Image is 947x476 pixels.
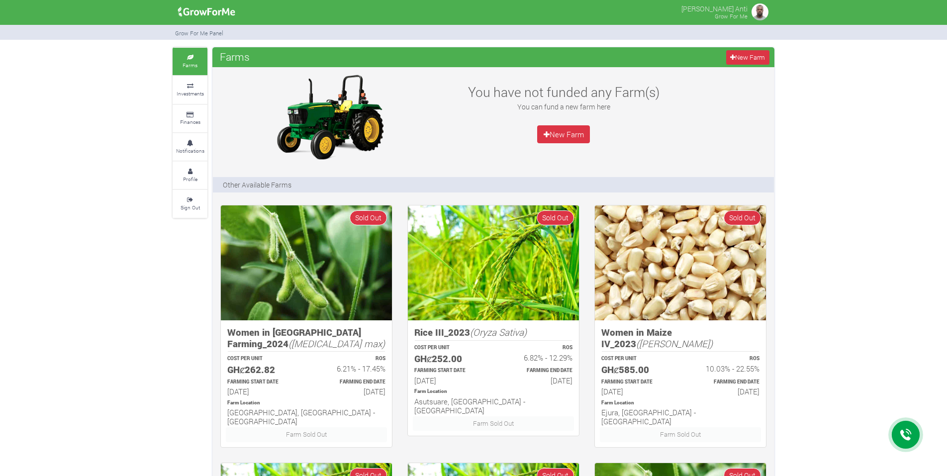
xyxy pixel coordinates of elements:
[288,337,385,350] i: ([MEDICAL_DATA] max)
[315,379,385,386] p: Estimated Farming End Date
[750,2,770,22] img: growforme image
[502,367,572,375] p: Estimated Farming End Date
[595,205,766,320] img: growforme image
[601,379,671,386] p: Estimated Farming Start Date
[268,72,392,162] img: growforme image
[315,387,385,396] h6: [DATE]
[227,364,297,376] h5: GHȼ262.82
[537,125,590,143] a: New Farm
[689,355,759,363] p: ROS
[601,387,671,396] h6: [DATE]
[414,367,484,375] p: Estimated Farming Start Date
[601,355,671,363] p: COST PER UNIT
[601,399,759,407] p: Location of Farm
[177,90,204,97] small: Investments
[408,205,579,320] img: growforme image
[173,48,207,75] a: Farms
[726,50,769,65] a: New Farm
[689,364,759,373] h6: 10.03% - 22.55%
[689,387,759,396] h6: [DATE]
[456,101,671,112] p: You can fund a new farm here
[173,76,207,103] a: Investments
[636,337,713,350] i: ([PERSON_NAME])
[724,210,761,225] span: Sold Out
[181,204,200,211] small: Sign Out
[414,388,572,395] p: Location of Farm
[183,62,197,69] small: Farms
[173,190,207,217] a: Sign Out
[176,147,204,154] small: Notifications
[227,399,385,407] p: Location of Farm
[227,387,297,396] h6: [DATE]
[715,12,748,20] small: Grow For Me
[217,47,252,67] span: Farms
[175,29,223,37] small: Grow For Me Panel
[502,353,572,362] h6: 6.82% - 12.29%
[227,355,297,363] p: COST PER UNIT
[414,397,572,415] h6: Asutsuare, [GEOGRAPHIC_DATA] - [GEOGRAPHIC_DATA]
[502,376,572,385] h6: [DATE]
[180,118,200,125] small: Finances
[350,210,387,225] span: Sold Out
[414,344,484,352] p: COST PER UNIT
[502,344,572,352] p: ROS
[223,180,291,190] p: Other Available Farms
[227,379,297,386] p: Estimated Farming Start Date
[681,2,748,14] p: [PERSON_NAME] Anti
[470,326,527,338] i: (Oryza Sativa)
[315,355,385,363] p: ROS
[173,162,207,189] a: Profile
[183,176,197,183] small: Profile
[221,205,392,320] img: growforme image
[315,364,385,373] h6: 6.21% - 17.45%
[689,379,759,386] p: Estimated Farming End Date
[537,210,574,225] span: Sold Out
[227,408,385,426] h6: [GEOGRAPHIC_DATA], [GEOGRAPHIC_DATA] - [GEOGRAPHIC_DATA]
[175,2,239,22] img: growforme image
[601,364,671,376] h5: GHȼ585.00
[414,327,572,338] h5: Rice III_2023
[456,84,671,100] h3: You have not funded any Farm(s)
[227,327,385,349] h5: Women in [GEOGRAPHIC_DATA] Farming_2024
[601,408,759,426] h6: Ejura, [GEOGRAPHIC_DATA] - [GEOGRAPHIC_DATA]
[601,327,759,349] h5: Women in Maize IV_2023
[173,105,207,132] a: Finances
[414,353,484,365] h5: GHȼ252.00
[414,376,484,385] h6: [DATE]
[173,133,207,161] a: Notifications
